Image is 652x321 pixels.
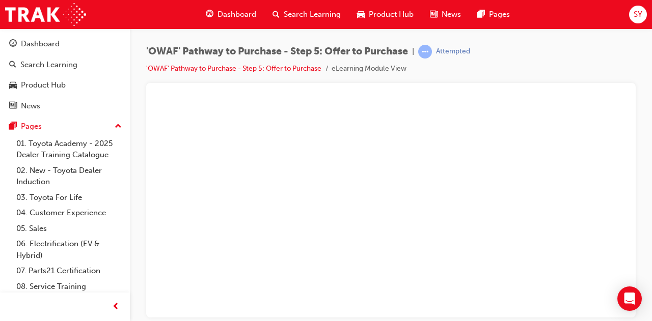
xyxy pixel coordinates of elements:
[21,121,42,132] div: Pages
[4,76,126,95] a: Product Hub
[4,33,126,117] button: DashboardSearch LearningProduct HubNews
[112,301,120,313] span: prev-icon
[9,81,17,90] span: car-icon
[218,9,256,20] span: Dashboard
[12,236,126,263] a: 06. Electrification (EV & Hybrid)
[4,55,126,74] a: Search Learning
[9,122,17,131] span: pages-icon
[418,45,432,59] span: learningRecordVerb_ATTEMPT-icon
[12,205,126,221] a: 04. Customer Experience
[5,3,86,26] img: Trak
[4,97,126,115] a: News
[12,190,126,206] a: 03. Toyota For Life
[284,9,341,20] span: Search Learning
[489,9,510,20] span: Pages
[21,38,60,50] div: Dashboard
[21,79,66,91] div: Product Hub
[20,59,77,71] div: Search Learning
[264,4,349,25] a: search-iconSearch Learning
[436,47,470,56] div: Attempted
[146,46,408,57] span: 'OWAF' Pathway to Purchase - Step 5: Offer to Purchase
[430,8,438,21] span: news-icon
[469,4,518,25] a: pages-iconPages
[9,61,16,70] span: search-icon
[9,102,17,111] span: news-icon
[629,6,647,23] button: SY
[4,117,126,136] button: Pages
[4,35,126,53] a: Dashboard
[617,286,642,311] div: Open Intercom Messenger
[12,263,126,279] a: 07. Parts21 Certification
[115,120,122,133] span: up-icon
[198,4,264,25] a: guage-iconDashboard
[332,63,406,75] li: eLearning Module View
[349,4,422,25] a: car-iconProduct Hub
[12,136,126,163] a: 01. Toyota Academy - 2025 Dealer Training Catalogue
[634,9,642,20] span: SY
[442,9,461,20] span: News
[21,100,40,112] div: News
[12,221,126,237] a: 05. Sales
[422,4,469,25] a: news-iconNews
[273,8,280,21] span: search-icon
[357,8,365,21] span: car-icon
[146,64,321,73] a: 'OWAF' Pathway to Purchase - Step 5: Offer to Purchase
[206,8,213,21] span: guage-icon
[412,46,414,57] span: |
[9,40,17,49] span: guage-icon
[12,279,126,295] a: 08. Service Training
[369,9,414,20] span: Product Hub
[477,8,485,21] span: pages-icon
[12,163,126,190] a: 02. New - Toyota Dealer Induction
